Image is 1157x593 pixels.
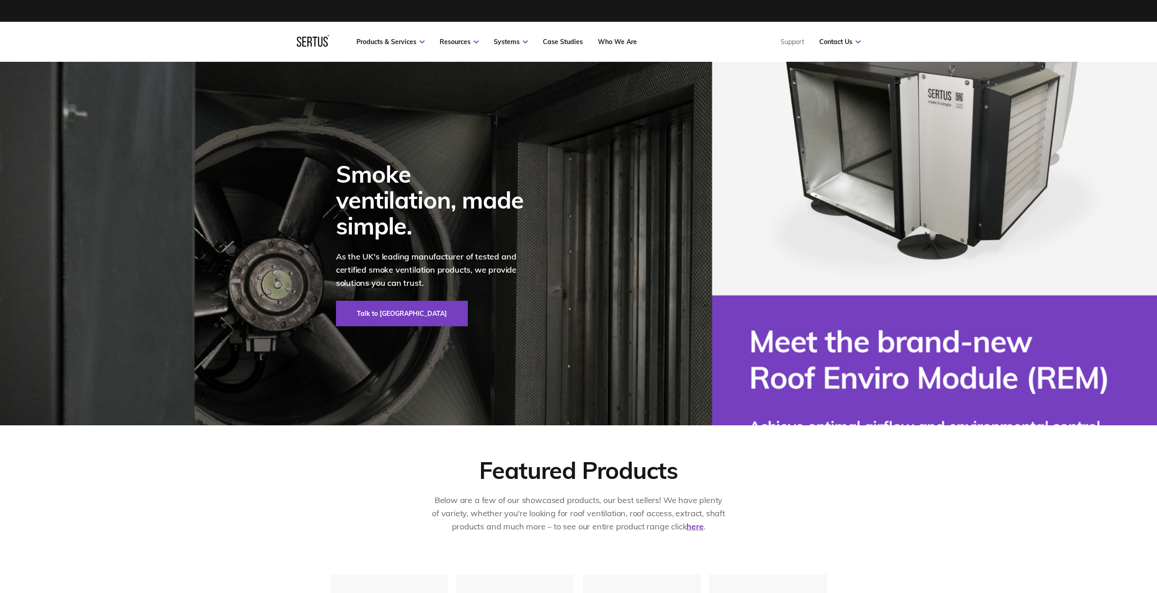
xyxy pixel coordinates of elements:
[431,494,726,533] p: Below are a few of our showcased products, our best sellers! We have plenty of variety, whether y...
[543,38,583,46] a: Case Studies
[686,521,703,532] a: here
[336,301,468,326] a: Talk to [GEOGRAPHIC_DATA]
[336,161,536,239] div: Smoke ventilation, made simple.
[479,455,677,485] div: Featured Products
[336,250,536,289] p: As the UK's leading manufacturer of tested and certified smoke ventilation products, we provide s...
[819,38,861,46] a: Contact Us
[781,38,804,46] a: Support
[598,38,637,46] a: Who We Are
[494,38,528,46] a: Systems
[356,38,425,46] a: Products & Services
[440,38,479,46] a: Resources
